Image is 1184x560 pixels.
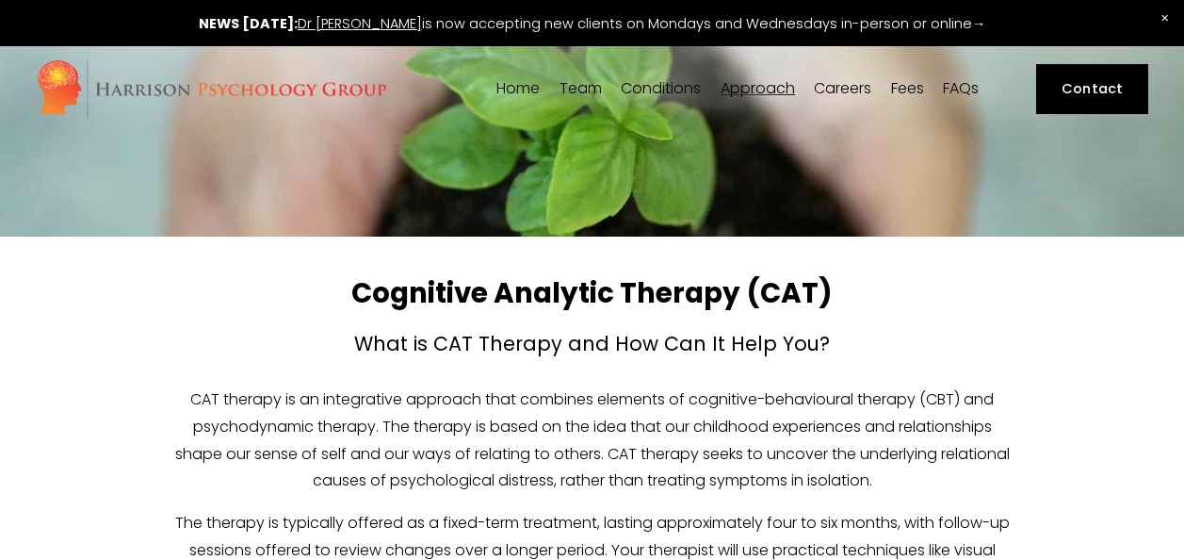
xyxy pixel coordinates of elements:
[174,331,1009,356] h2: What is CAT Therapy and How Can It Help You?
[891,80,924,98] a: Fees
[560,81,602,96] span: Team
[721,80,795,98] a: folder dropdown
[621,80,701,98] a: folder dropdown
[351,273,833,312] strong: Cognitive Analytic Therapy (CAT)
[814,80,871,98] a: Careers
[1036,64,1148,114] a: Contact
[298,14,422,33] a: Dr [PERSON_NAME]
[943,80,979,98] a: FAQs
[560,80,602,98] a: folder dropdown
[721,81,795,96] span: Approach
[621,81,701,96] span: Conditions
[496,80,540,98] a: Home
[36,58,387,120] img: Harrison Psychology Group
[174,387,1009,495] p: CAT therapy is an integrative approach that combines elements of cognitive-behavioural therapy (C...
